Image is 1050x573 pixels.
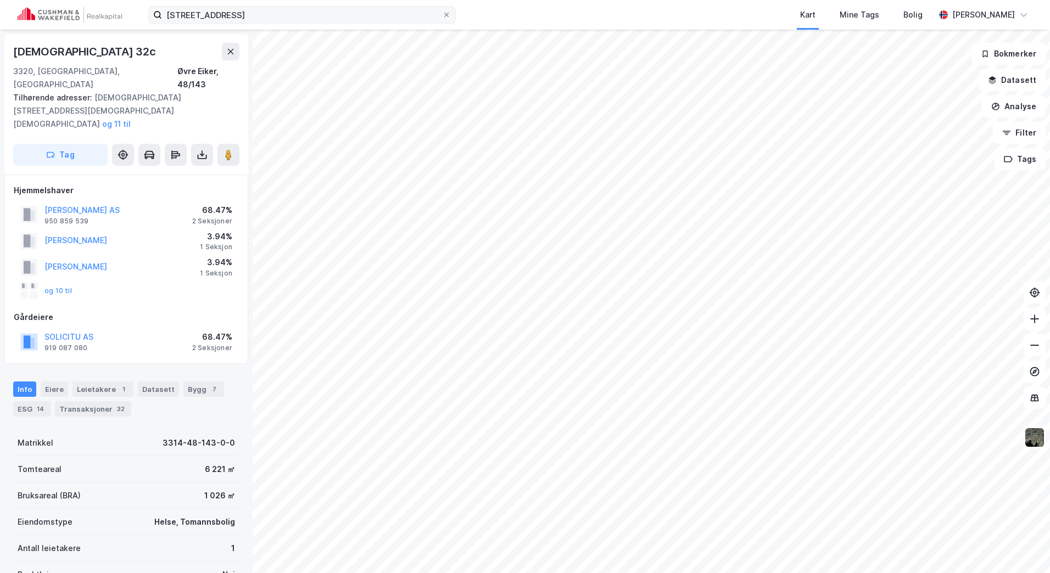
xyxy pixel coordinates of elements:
button: Bokmerker [971,43,1046,65]
div: Eiendomstype [18,515,72,529]
div: 2 Seksjoner [192,217,232,226]
div: Leietakere [72,381,133,397]
div: 68.47% [192,330,232,344]
div: Bygg [183,381,224,397]
iframe: Chat Widget [995,520,1050,573]
div: Øvre Eiker, 48/143 [177,65,239,91]
div: Matrikkel [18,436,53,450]
div: 1 Seksjon [200,243,232,251]
div: 919 087 080 [44,344,87,352]
div: [PERSON_NAME] [952,8,1015,21]
button: Analyse [982,95,1046,117]
div: [DEMOGRAPHIC_DATA][STREET_ADDRESS][DEMOGRAPHIC_DATA][DEMOGRAPHIC_DATA] [13,91,231,131]
div: 68.47% [192,204,232,217]
div: ESG [13,401,51,417]
div: Hjemmelshaver [14,184,239,197]
button: Filter [993,122,1046,144]
div: 32 [115,403,127,414]
div: 14 [35,403,46,414]
input: Søk på adresse, matrikkel, gårdeiere, leietakere eller personer [162,7,442,23]
div: 950 859 539 [44,217,88,226]
div: 7 [209,384,220,395]
div: 3.94% [200,256,232,269]
div: Tomteareal [18,463,62,476]
button: Tag [13,144,108,166]
div: Helse, Tomannsbolig [154,515,235,529]
div: Bolig [903,8,923,21]
img: cushman-wakefield-realkapital-logo.202ea83816669bd177139c58696a8fa1.svg [18,7,122,23]
div: 1 Seksjon [200,269,232,278]
div: Kart [800,8,816,21]
div: 1 [231,542,235,555]
div: Gårdeiere [14,311,239,324]
div: 6 221 ㎡ [205,463,235,476]
div: [DEMOGRAPHIC_DATA] 32c [13,43,158,60]
div: 2 Seksjoner [192,344,232,352]
button: Datasett [979,69,1046,91]
div: Bruksareal (BRA) [18,489,81,502]
div: 3314-48-143-0-0 [163,436,235,450]
div: Eiere [41,381,68,397]
div: 3320, [GEOGRAPHIC_DATA], [GEOGRAPHIC_DATA] [13,65,177,91]
div: Antall leietakere [18,542,81,555]
div: 3.94% [200,230,232,243]
div: Info [13,381,36,397]
div: Mine Tags [840,8,879,21]
div: Transaksjoner [55,401,131,417]
div: 1 [118,384,129,395]
div: Kontrollprogram for chat [995,520,1050,573]
img: 9k= [1024,427,1045,448]
div: 1 026 ㎡ [204,489,235,502]
button: Tags [995,148,1046,170]
span: Tilhørende adresser: [13,93,94,102]
div: Datasett [138,381,179,397]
